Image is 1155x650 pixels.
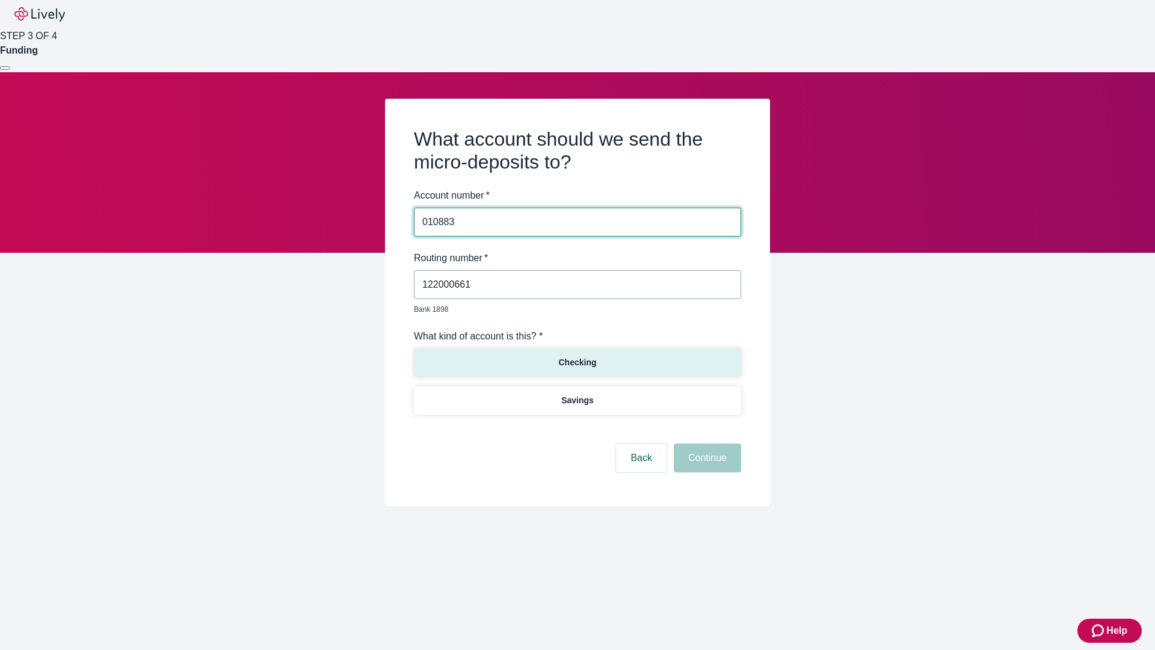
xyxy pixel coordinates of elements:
button: Zendesk support iconHelp [1077,619,1142,643]
button: Savings [414,386,741,415]
label: What kind of account is this? * [414,329,543,344]
svg: Zendesk support icon [1092,624,1106,638]
label: Routing number [414,251,488,265]
button: Back [616,444,667,472]
h2: What account should we send the micro-deposits to? [414,128,741,174]
label: Account number [414,188,490,203]
img: Lively [14,7,65,22]
span: Help [1106,624,1127,638]
p: Bank 1898 [414,304,733,315]
button: Checking [414,348,741,377]
p: Checking [558,356,596,369]
p: Savings [561,394,594,407]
